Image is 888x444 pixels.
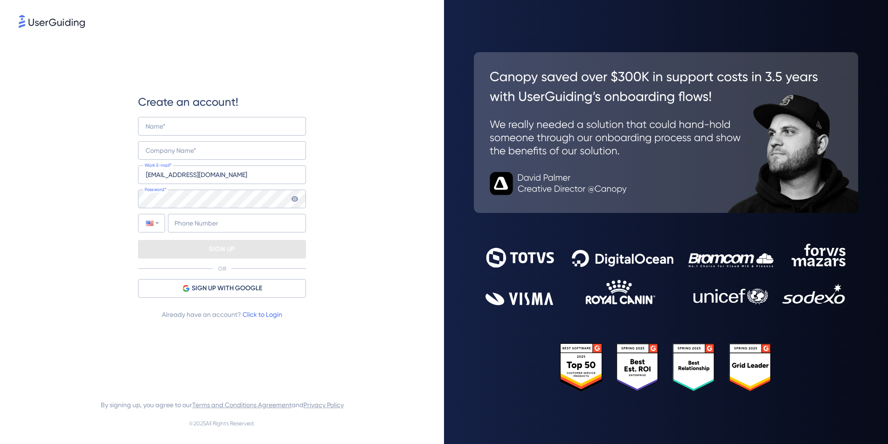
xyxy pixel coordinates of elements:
[209,242,235,257] p: SIGN UP
[243,311,282,318] a: Click to Login
[138,165,306,184] input: john@example.com
[192,283,262,294] span: SIGN UP WITH GOOGLE
[304,401,344,409] a: Privacy Policy
[189,418,255,429] span: © 2025 All Rights Reserved.
[486,244,847,305] img: 9302ce2ac39453076f5bc0f2f2ca889b.svg
[139,214,165,232] div: United States: + 1
[168,214,306,232] input: Phone Number
[474,52,858,213] img: 26c0aa7c25a843aed4baddd2b5e0fa68.svg
[560,343,771,392] img: 25303e33045975176eb484905ab012ff.svg
[19,15,85,28] img: 8faab4ba6bc7696a72372aa768b0286c.svg
[138,95,238,109] span: Create an account!
[192,401,291,409] a: Terms and Conditions Agreement
[138,141,306,160] input: Example Company
[162,309,282,320] span: Already have an account?
[138,117,306,136] input: John
[101,399,344,410] span: By signing up, you agree to our and
[218,265,226,273] p: OR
